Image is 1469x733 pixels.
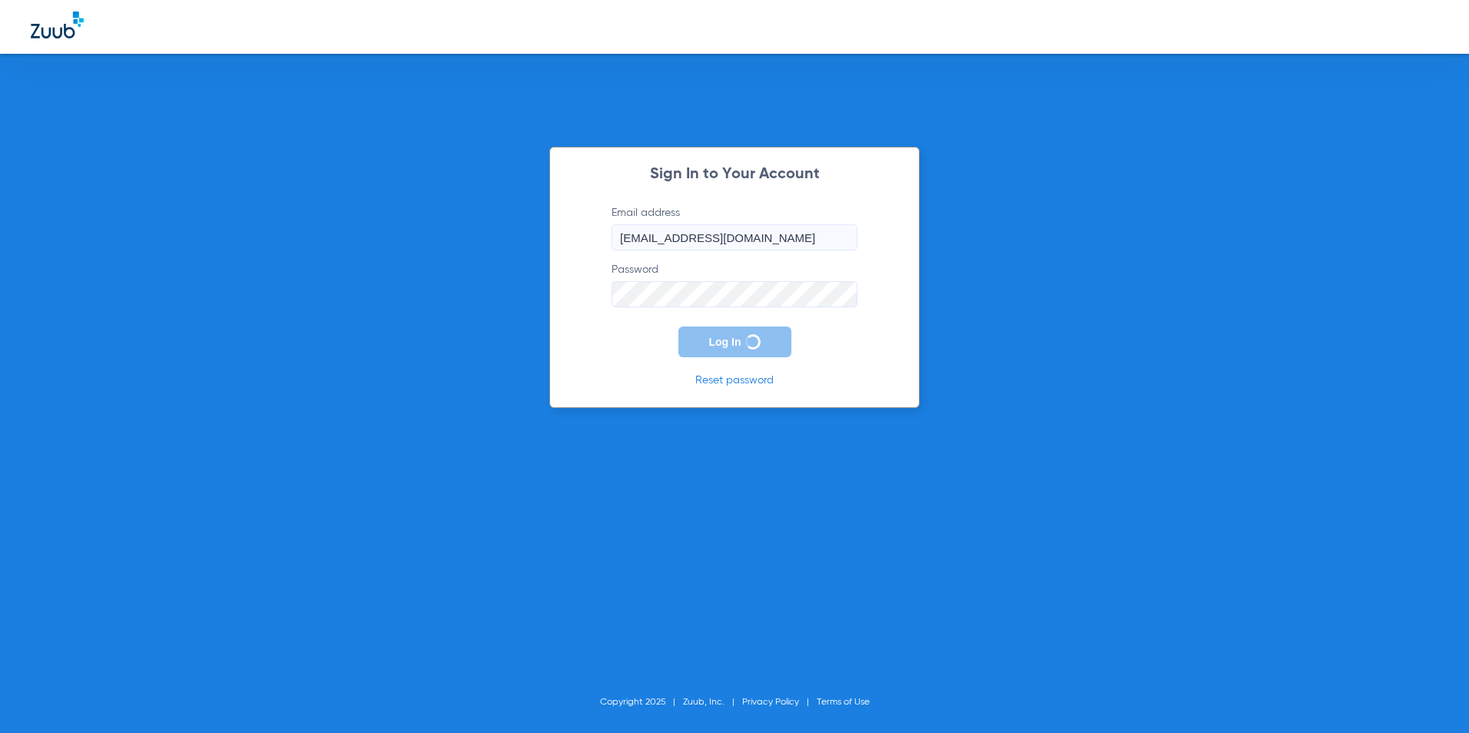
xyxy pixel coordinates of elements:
iframe: Chat Widget [1392,659,1469,733]
li: Zuub, Inc. [683,695,742,710]
label: Email address [612,205,857,250]
li: Copyright 2025 [600,695,683,710]
a: Privacy Policy [742,698,799,707]
a: Reset password [695,375,774,386]
input: Password [612,281,857,307]
h2: Sign In to Your Account [589,167,880,182]
span: Log In [709,336,741,348]
a: Terms of Use [817,698,870,707]
label: Password [612,262,857,307]
button: Log In [678,327,791,357]
img: Zuub Logo [31,12,84,38]
input: Email address [612,224,857,250]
